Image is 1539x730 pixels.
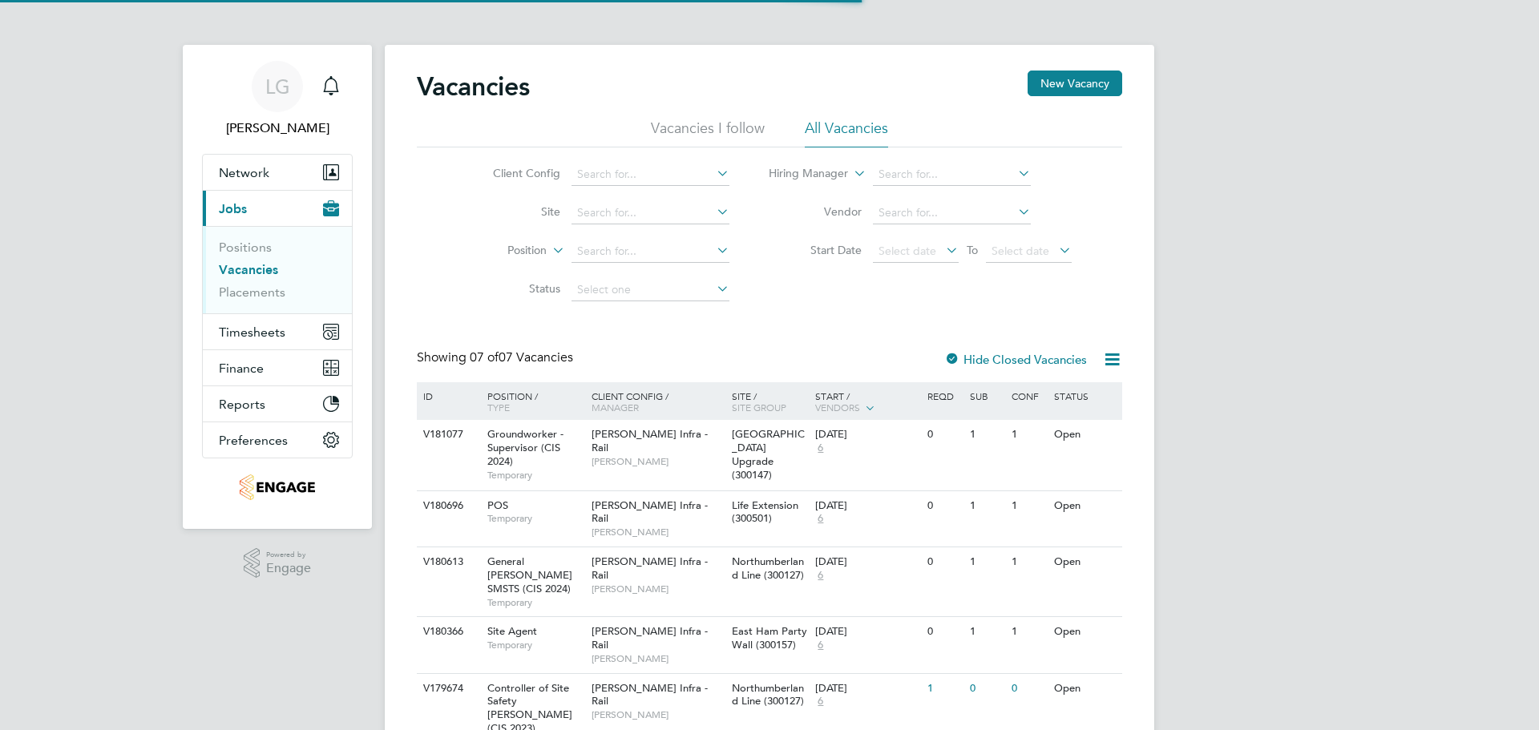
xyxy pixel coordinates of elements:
span: [PERSON_NAME] Infra - Rail [592,498,708,526]
span: Vendors [815,401,860,413]
span: POS [487,498,508,512]
label: Vendor [769,204,862,219]
input: Search for... [873,202,1031,224]
span: [GEOGRAPHIC_DATA] Upgrade (300147) [732,427,805,482]
label: Status [468,281,560,296]
span: [PERSON_NAME] [592,652,724,665]
div: Position / [475,382,588,421]
div: Sub [966,382,1008,409]
a: Positions [219,240,272,255]
div: 0 [1008,674,1049,704]
span: Northumberland Line (300127) [732,555,804,582]
span: [PERSON_NAME] [592,583,724,595]
a: Placements [219,284,285,300]
div: [DATE] [815,625,919,639]
div: 1 [923,674,965,704]
div: V180366 [419,617,475,647]
div: 1 [1008,491,1049,521]
span: Northumberland Line (300127) [732,681,804,708]
span: Lee Garrity [202,119,353,138]
div: Open [1050,547,1120,577]
div: Open [1050,617,1120,647]
label: Hiring Manager [756,166,848,182]
div: Site / [728,382,812,421]
div: 1 [966,491,1008,521]
span: Select date [992,244,1049,258]
span: [PERSON_NAME] Infra - Rail [592,427,708,454]
span: [PERSON_NAME] Infra - Rail [592,624,708,651]
li: Vacancies I follow [651,119,765,147]
label: Client Config [468,166,560,180]
span: 07 Vacancies [470,349,573,365]
div: ID [419,382,475,409]
div: 0 [923,617,965,647]
button: Timesheets [203,314,352,349]
input: Search for... [572,202,729,224]
div: 0 [923,491,965,521]
span: Select date [879,244,936,258]
span: To [962,240,983,260]
div: Client Config / [588,382,728,421]
span: Jobs [219,201,247,216]
div: Open [1050,420,1120,450]
span: 6 [815,695,826,708]
span: Type [487,401,510,413]
input: Search for... [572,240,729,263]
div: V180696 [419,491,475,521]
span: LG [265,76,290,97]
span: Temporary [487,469,584,482]
span: Finance [219,361,264,376]
span: 07 of [470,349,499,365]
div: 1 [966,420,1008,450]
button: Reports [203,386,352,421]
span: Reports [219,397,265,412]
a: LG[PERSON_NAME] [202,61,353,138]
span: Temporary [487,512,584,525]
nav: Main navigation [183,45,372,529]
div: 1 [966,617,1008,647]
button: New Vacancy [1028,71,1122,96]
div: 1 [1008,420,1049,450]
div: 1 [966,547,1008,577]
span: [PERSON_NAME] Infra - Rail [592,681,708,708]
div: Start / [811,382,923,422]
span: General [PERSON_NAME] SMSTS (CIS 2024) [487,555,572,595]
span: 6 [815,512,826,526]
div: [DATE] [815,428,919,442]
div: V180613 [419,547,475,577]
label: Position [454,243,547,259]
div: Status [1050,382,1120,409]
div: V181077 [419,420,475,450]
li: All Vacancies [805,119,888,147]
span: Timesheets [219,325,285,340]
label: Site [468,204,560,219]
div: 1 [1008,617,1049,647]
span: East Ham Party Wall (300157) [732,624,807,651]
span: Engage [266,562,311,575]
div: [DATE] [815,555,919,569]
input: Search for... [873,163,1031,186]
span: Site Group [732,401,786,413]
span: [PERSON_NAME] Infra - Rail [592,555,708,582]
a: Powered byEngage [244,548,312,579]
div: Jobs [203,226,352,313]
div: 0 [923,547,965,577]
div: Open [1050,491,1120,521]
button: Preferences [203,422,352,458]
span: [PERSON_NAME] [592,708,724,721]
span: Life Extension (300501) [732,498,798,526]
label: Start Date [769,243,862,257]
span: 6 [815,569,826,583]
div: 1 [1008,547,1049,577]
input: Search for... [572,163,729,186]
a: Vacancies [219,262,278,277]
span: Temporary [487,596,584,609]
span: [PERSON_NAME] [592,526,724,538]
input: Select one [572,279,729,301]
div: Open [1050,674,1120,704]
div: 0 [923,420,965,450]
span: Manager [592,401,639,413]
div: Showing [417,349,576,366]
span: Groundworker - Supervisor (CIS 2024) [487,427,563,468]
label: Hide Closed Vacancies [944,352,1087,367]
